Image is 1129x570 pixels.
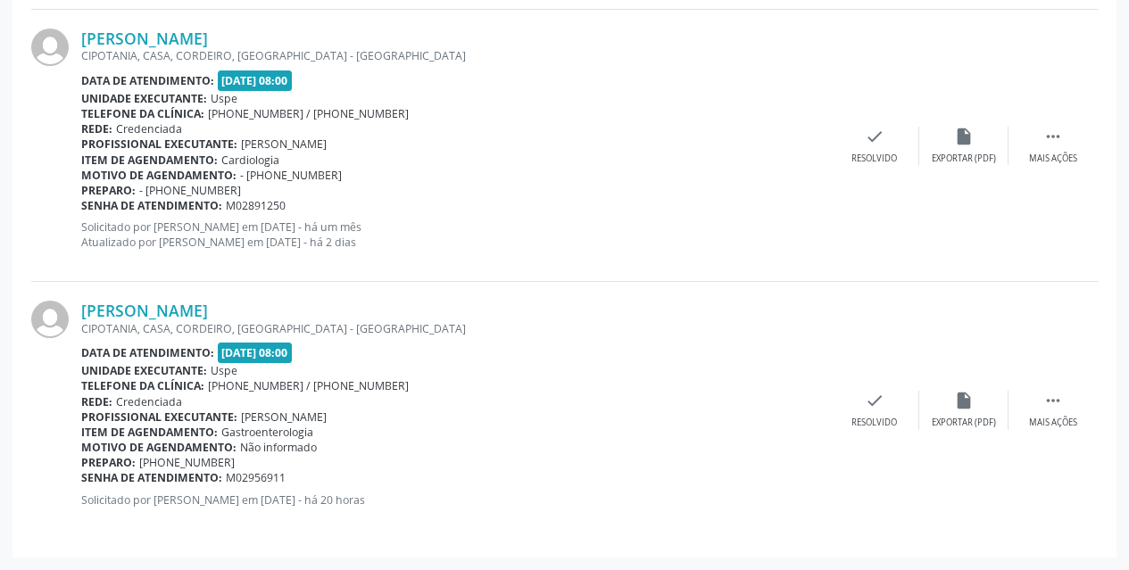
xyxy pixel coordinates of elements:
b: Rede: [81,394,112,409]
span: [PHONE_NUMBER] / [PHONE_NUMBER] [208,106,409,121]
div: CIPOTANIA, CASA, CORDEIRO, [GEOGRAPHIC_DATA] - [GEOGRAPHIC_DATA] [81,321,830,336]
b: Telefone da clínica: [81,106,204,121]
b: Preparo: [81,183,136,198]
b: Item de agendamento: [81,425,218,440]
i:  [1043,391,1063,410]
div: Exportar (PDF) [932,153,996,165]
b: Unidade executante: [81,363,207,378]
img: img [31,29,69,66]
span: [PERSON_NAME] [241,409,327,425]
span: Credenciada [116,121,182,136]
span: Credenciada [116,394,182,409]
span: Não informado [240,440,317,455]
span: [DATE] 08:00 [218,70,293,91]
b: Telefone da clínica: [81,378,204,393]
span: - [PHONE_NUMBER] [240,168,342,183]
i: insert_drive_file [954,391,974,410]
b: Item de agendamento: [81,153,218,168]
span: Gastroenterologia [221,425,313,440]
b: Profissional executante: [81,136,237,152]
b: Motivo de agendamento: [81,440,237,455]
div: Resolvido [851,417,897,429]
span: M02891250 [226,198,286,213]
p: Solicitado por [PERSON_NAME] em [DATE] - há 20 horas [81,492,830,508]
b: Profissional executante: [81,409,237,425]
b: Rede: [81,121,112,136]
div: CIPOTANIA, CASA, CORDEIRO, [GEOGRAPHIC_DATA] - [GEOGRAPHIC_DATA] [81,48,830,63]
i:  [1043,127,1063,146]
b: Data de atendimento: [81,73,214,88]
div: Resolvido [851,153,897,165]
img: img [31,301,69,338]
b: Unidade executante: [81,91,207,106]
b: Senha de atendimento: [81,198,222,213]
div: Exportar (PDF) [932,417,996,429]
span: [DATE] 08:00 [218,343,293,363]
a: [PERSON_NAME] [81,29,208,48]
i: check [865,127,884,146]
i: insert_drive_file [954,127,974,146]
div: Mais ações [1029,153,1077,165]
b: Preparo: [81,455,136,470]
b: Data de atendimento: [81,345,214,360]
span: - [PHONE_NUMBER] [139,183,241,198]
i: check [865,391,884,410]
span: [PERSON_NAME] [241,136,327,152]
span: [PHONE_NUMBER] [139,455,235,470]
span: Uspe [211,91,237,106]
b: Senha de atendimento: [81,470,222,485]
p: Solicitado por [PERSON_NAME] em [DATE] - há um mês Atualizado por [PERSON_NAME] em [DATE] - há 2 ... [81,219,830,250]
span: Cardiologia [221,153,279,168]
a: [PERSON_NAME] [81,301,208,320]
div: Mais ações [1029,417,1077,429]
span: [PHONE_NUMBER] / [PHONE_NUMBER] [208,378,409,393]
span: Uspe [211,363,237,378]
b: Motivo de agendamento: [81,168,237,183]
span: M02956911 [226,470,286,485]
